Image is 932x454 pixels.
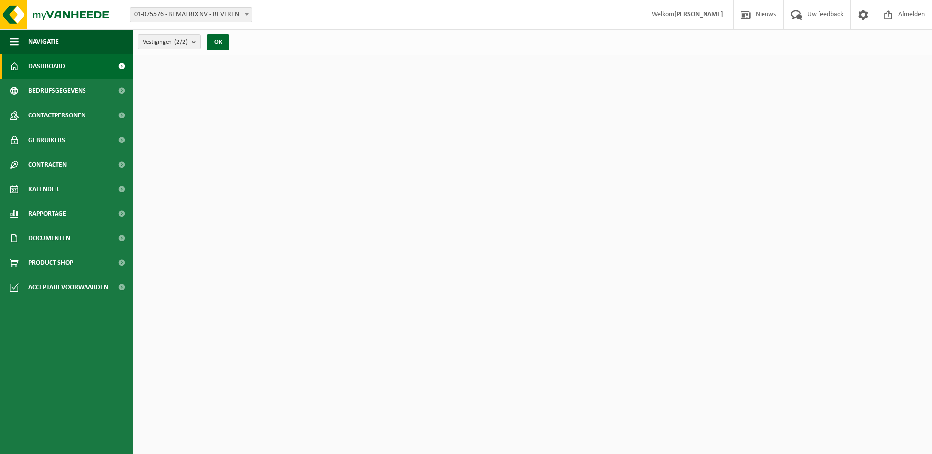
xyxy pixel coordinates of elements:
[28,128,65,152] span: Gebruikers
[28,79,86,103] span: Bedrijfsgegevens
[28,54,65,79] span: Dashboard
[130,8,252,22] span: 01-075576 - BEMATRIX NV - BEVEREN
[143,35,188,50] span: Vestigingen
[138,34,201,49] button: Vestigingen(2/2)
[28,201,66,226] span: Rapportage
[207,34,229,50] button: OK
[674,11,723,18] strong: [PERSON_NAME]
[28,251,73,275] span: Product Shop
[28,226,70,251] span: Documenten
[28,275,108,300] span: Acceptatievoorwaarden
[130,7,252,22] span: 01-075576 - BEMATRIX NV - BEVEREN
[28,177,59,201] span: Kalender
[174,39,188,45] count: (2/2)
[28,103,85,128] span: Contactpersonen
[28,29,59,54] span: Navigatie
[28,152,67,177] span: Contracten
